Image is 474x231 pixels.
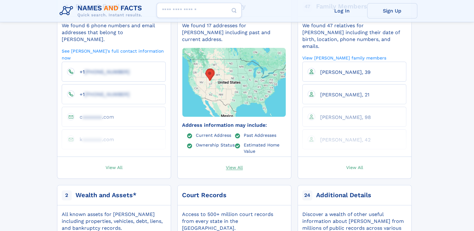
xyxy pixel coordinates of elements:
a: See [PERSON_NAME]'s full contact information now [62,48,166,61]
span: View All [106,164,122,170]
span: aaaaaaa [82,136,102,142]
a: +1[PHONE_NUMBER] [75,91,130,97]
a: caaaaaaa.com [75,114,114,120]
a: [PERSON_NAME], 21 [315,91,369,97]
img: Map with markers on addresses Cassie Searle [140,4,328,161]
span: aaaaaaa [82,114,102,120]
span: View All [226,164,243,170]
button: Search Button [227,3,242,18]
span: [PERSON_NAME], 39 [320,69,371,75]
span: [PERSON_NAME], 42 [320,137,371,143]
a: Ownership Status [196,142,235,147]
span: View All [346,164,363,170]
div: Court Records [182,191,227,200]
a: kaaaaaaa.com [75,136,114,142]
a: View All [54,157,174,178]
img: Logo Names and Facts [57,3,147,19]
span: [PERSON_NAME], 21 [320,92,369,98]
span: [PHONE_NUMBER] [85,91,130,97]
a: View All [295,157,414,178]
div: We found 6 phone numbers and email addresses that belong to [PERSON_NAME]. [62,22,166,43]
a: [PERSON_NAME], 39 [315,69,371,75]
input: search input [157,3,242,18]
a: Sign Up [367,3,417,18]
div: We found 17 addresses for [PERSON_NAME] including past and current address. [182,22,286,43]
a: [PERSON_NAME], 98 [315,114,371,120]
span: [PERSON_NAME], 98 [320,114,371,120]
a: View [PERSON_NAME] family members [302,55,386,61]
a: [PERSON_NAME], 42 [315,136,371,142]
span: [PHONE_NUMBER] [85,69,130,75]
span: 2 [62,190,72,200]
div: Additional Details [316,191,371,200]
span: 24 [302,190,312,200]
a: Past Addresses [244,132,276,137]
a: Current Address [196,132,231,137]
a: Estimated Home Value [244,142,286,153]
div: Wealth and Assets* [76,191,137,200]
div: We found 47 relatives for [PERSON_NAME] including their date of birth, location, phone numbers, a... [302,22,406,50]
a: +1[PHONE_NUMBER] [75,69,130,74]
a: Log In [317,3,367,18]
div: Address information may include: [182,122,286,129]
a: View All [174,157,294,178]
